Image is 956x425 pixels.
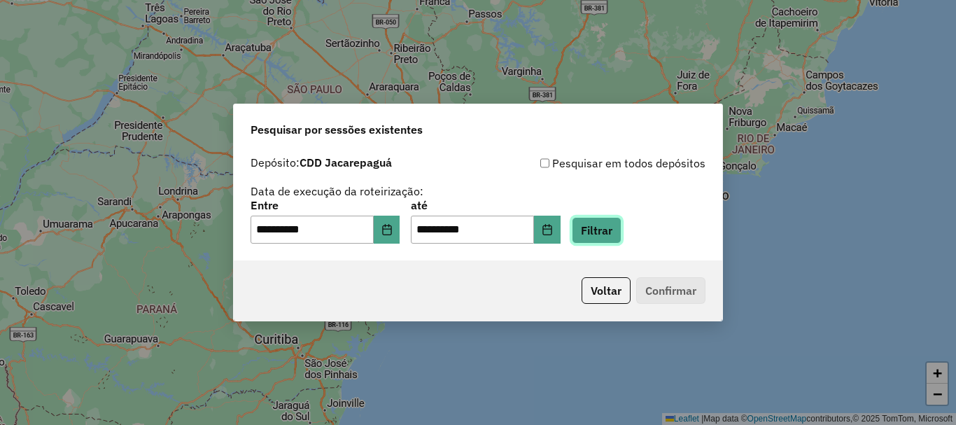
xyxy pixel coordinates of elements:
[374,216,400,244] button: Choose Date
[411,197,560,214] label: até
[251,154,392,171] label: Depósito:
[478,155,705,172] div: Pesquisar em todos depósitos
[572,217,621,244] button: Filtrar
[582,277,631,304] button: Voltar
[251,183,423,200] label: Data de execução da roteirização:
[534,216,561,244] button: Choose Date
[251,197,400,214] label: Entre
[300,155,392,169] strong: CDD Jacarepaguá
[251,121,423,138] span: Pesquisar por sessões existentes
